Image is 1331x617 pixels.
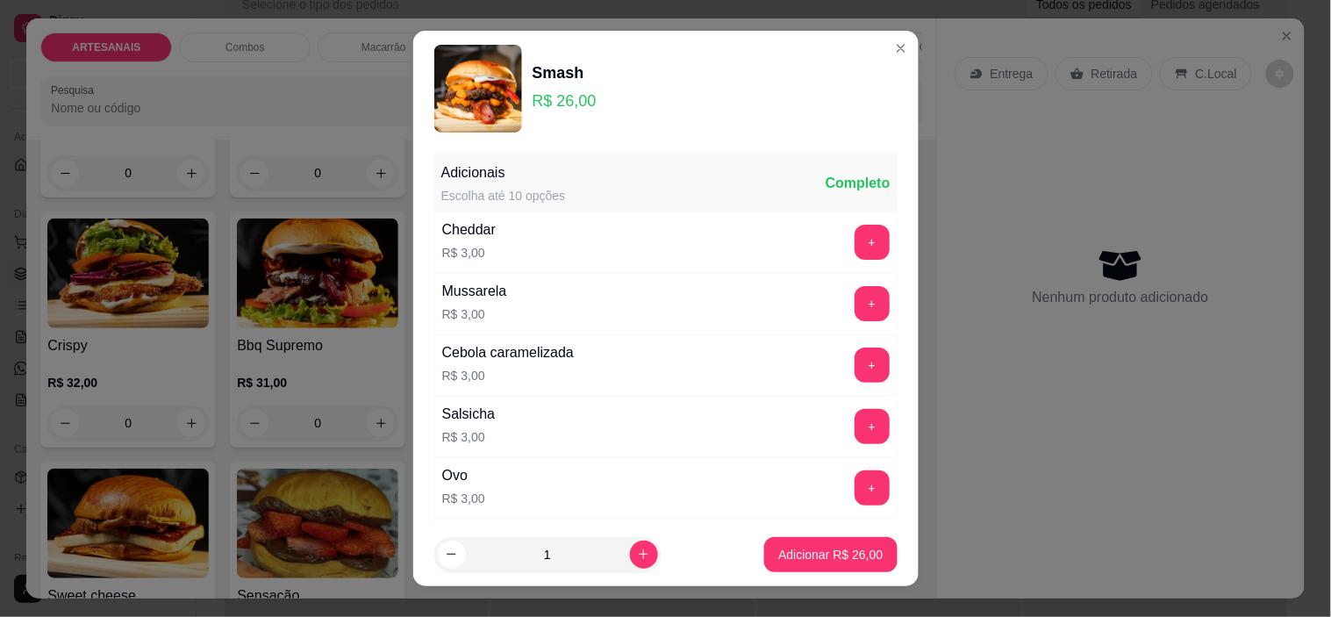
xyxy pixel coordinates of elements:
[442,404,495,425] div: Salsicha
[442,281,507,302] div: Mussarela
[764,537,897,572] button: Adicionar R$ 26,00
[442,367,574,384] p: R$ 3,00
[442,490,485,507] p: R$ 3,00
[855,470,890,506] button: add
[442,465,485,486] div: Ovo
[855,348,890,383] button: add
[630,541,658,569] button: increase-product-quantity
[434,45,522,133] img: product-image
[887,34,915,62] button: Close
[855,286,890,321] button: add
[855,225,890,260] button: add
[442,305,507,323] p: R$ 3,00
[855,409,890,444] button: add
[442,342,574,363] div: Cebola caramelizada
[441,162,566,183] div: Adicionais
[533,89,597,113] p: R$ 26,00
[826,173,891,194] div: Completo
[442,244,496,262] p: R$ 3,00
[533,61,597,85] div: Smash
[442,219,496,240] div: Cheddar
[441,187,566,204] div: Escolha até 10 opções
[438,541,466,569] button: decrease-product-quantity
[778,546,883,563] p: Adicionar R$ 26,00
[442,428,495,446] p: R$ 3,00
